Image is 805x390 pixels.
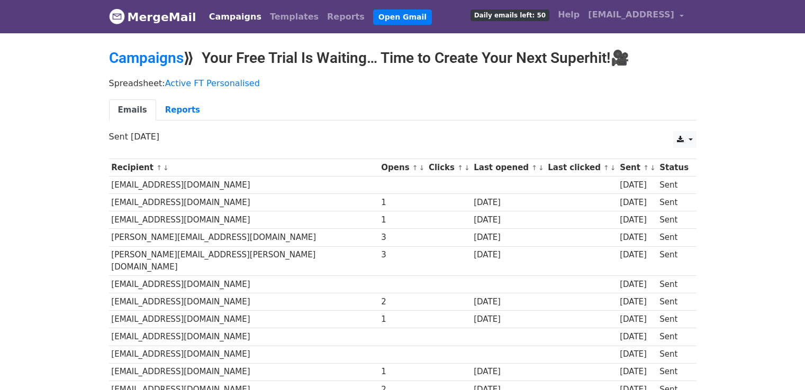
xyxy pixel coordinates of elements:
[657,328,691,346] td: Sent
[381,296,423,308] div: 2
[657,177,691,194] td: Sent
[109,49,184,67] a: Campaigns
[109,159,379,177] th: Recipient
[109,211,379,229] td: [EMAIL_ADDRESS][DOMAIN_NAME]
[266,6,323,27] a: Templates
[657,293,691,311] td: Sent
[109,363,379,380] td: [EMAIL_ADDRESS][DOMAIN_NAME]
[620,331,655,343] div: [DATE]
[474,231,542,244] div: [DATE]
[620,348,655,360] div: [DATE]
[109,78,697,89] p: Spreadsheet:
[588,8,674,21] span: [EMAIL_ADDRESS]
[419,164,425,172] a: ↓
[466,4,554,25] a: Daily emails left: 50
[381,214,423,226] div: 1
[412,164,418,172] a: ↑
[584,4,688,29] a: [EMAIL_ADDRESS]
[109,99,156,121] a: Emails
[657,246,691,276] td: Sent
[620,366,655,378] div: [DATE]
[109,229,379,246] td: [PERSON_NAME][EMAIL_ADDRESS][DOMAIN_NAME]
[205,6,266,27] a: Campaigns
[620,249,655,261] div: [DATE]
[471,159,545,177] th: Last opened
[620,231,655,244] div: [DATE]
[381,313,423,326] div: 1
[603,164,609,172] a: ↑
[381,231,423,244] div: 3
[381,366,423,378] div: 1
[464,164,470,172] a: ↓
[657,363,691,380] td: Sent
[109,328,379,346] td: [EMAIL_ADDRESS][DOMAIN_NAME]
[156,99,209,121] a: Reports
[546,159,618,177] th: Last clicked
[474,197,542,209] div: [DATE]
[620,214,655,226] div: [DATE]
[474,366,542,378] div: [DATE]
[471,10,549,21] span: Daily emails left: 50
[323,6,369,27] a: Reports
[657,276,691,293] td: Sent
[109,194,379,211] td: [EMAIL_ADDRESS][DOMAIN_NAME]
[657,211,691,229] td: Sent
[109,49,697,67] h2: ⟫ Your Free Trial Is Waiting… Time to Create Your Next Superhit!🎥
[643,164,649,172] a: ↑
[109,293,379,311] td: [EMAIL_ADDRESS][DOMAIN_NAME]
[109,311,379,328] td: [EMAIL_ADDRESS][DOMAIN_NAME]
[650,164,656,172] a: ↓
[620,197,655,209] div: [DATE]
[531,164,537,172] a: ↑
[163,164,169,172] a: ↓
[657,194,691,211] td: Sent
[474,296,542,308] div: [DATE]
[426,159,471,177] th: Clicks
[379,159,427,177] th: Opens
[620,278,655,291] div: [DATE]
[617,159,657,177] th: Sent
[474,313,542,326] div: [DATE]
[109,131,697,142] p: Sent [DATE]
[474,249,542,261] div: [DATE]
[457,164,463,172] a: ↑
[620,296,655,308] div: [DATE]
[109,346,379,363] td: [EMAIL_ADDRESS][DOMAIN_NAME]
[474,214,542,226] div: [DATE]
[657,311,691,328] td: Sent
[381,197,423,209] div: 1
[109,6,196,28] a: MergeMail
[620,179,655,191] div: [DATE]
[109,276,379,293] td: [EMAIL_ADDRESS][DOMAIN_NAME]
[156,164,162,172] a: ↑
[373,10,432,25] a: Open Gmail
[381,249,423,261] div: 3
[109,246,379,276] td: [PERSON_NAME][EMAIL_ADDRESS][PERSON_NAME][DOMAIN_NAME]
[165,78,260,88] a: Active FT Personalised
[657,229,691,246] td: Sent
[657,346,691,363] td: Sent
[610,164,616,172] a: ↓
[109,177,379,194] td: [EMAIL_ADDRESS][DOMAIN_NAME]
[554,4,584,25] a: Help
[620,313,655,326] div: [DATE]
[657,159,691,177] th: Status
[109,8,125,24] img: MergeMail logo
[538,164,544,172] a: ↓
